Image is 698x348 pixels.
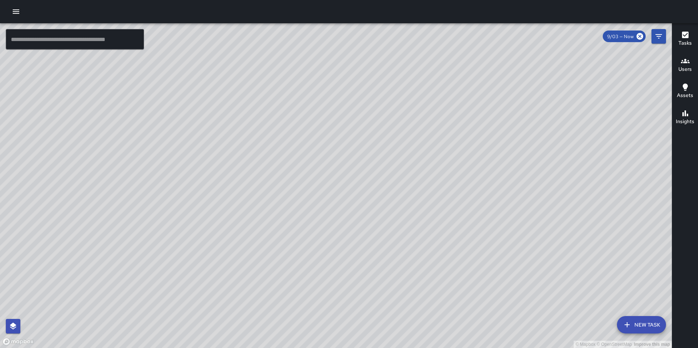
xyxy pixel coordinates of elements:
h6: Insights [676,118,694,126]
h6: Users [678,65,692,73]
h6: Assets [677,92,693,100]
button: Tasks [672,26,698,52]
button: Insights [672,105,698,131]
button: Users [672,52,698,78]
button: Filters [651,29,666,44]
span: 9/03 — Now [603,33,638,40]
button: New Task [617,316,666,333]
h6: Tasks [678,39,692,47]
div: 9/03 — Now [603,31,646,42]
button: Assets [672,78,698,105]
